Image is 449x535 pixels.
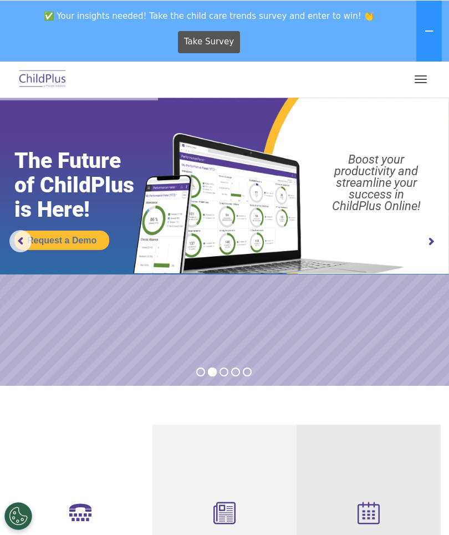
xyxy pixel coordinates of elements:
a: Request a Demo [14,230,109,249]
span: Take Survey [184,32,234,51]
rs-layer: The Future of ChildPlus is Here! [14,148,158,221]
button: Cookies Settings [4,502,32,529]
img: ChildPlus by Procare Solutions [17,66,69,92]
a: Take Survey [178,30,241,53]
span: ✅ Your insights needed! Take the child care trends survey and enter to win! 👏 [4,4,414,26]
rs-layer: Boost your productivity and streamline your success in ChildPlus Online! [310,153,443,211]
